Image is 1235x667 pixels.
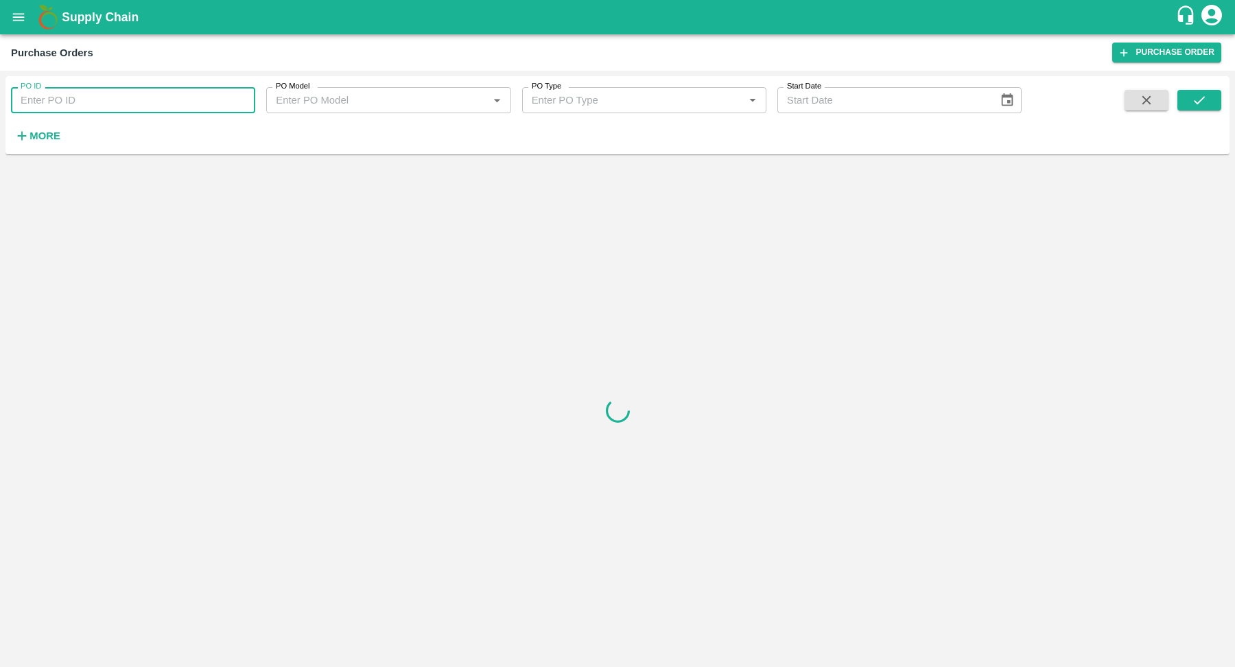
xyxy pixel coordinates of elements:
[488,91,506,109] button: Open
[270,91,484,109] input: Enter PO Model
[34,3,62,31] img: logo
[1112,43,1221,62] a: Purchase Order
[62,8,1175,27] a: Supply Chain
[1199,3,1224,32] div: account of current user
[3,1,34,33] button: open drawer
[994,87,1020,113] button: Choose date
[276,81,310,92] label: PO Model
[11,87,255,113] input: Enter PO ID
[777,87,989,113] input: Start Date
[1175,5,1199,30] div: customer-support
[30,130,60,141] strong: More
[787,81,821,92] label: Start Date
[11,124,64,148] button: More
[62,10,139,24] b: Supply Chain
[532,81,561,92] label: PO Type
[526,91,740,109] input: Enter PO Type
[744,91,762,109] button: Open
[21,81,41,92] label: PO ID
[11,44,93,62] div: Purchase Orders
